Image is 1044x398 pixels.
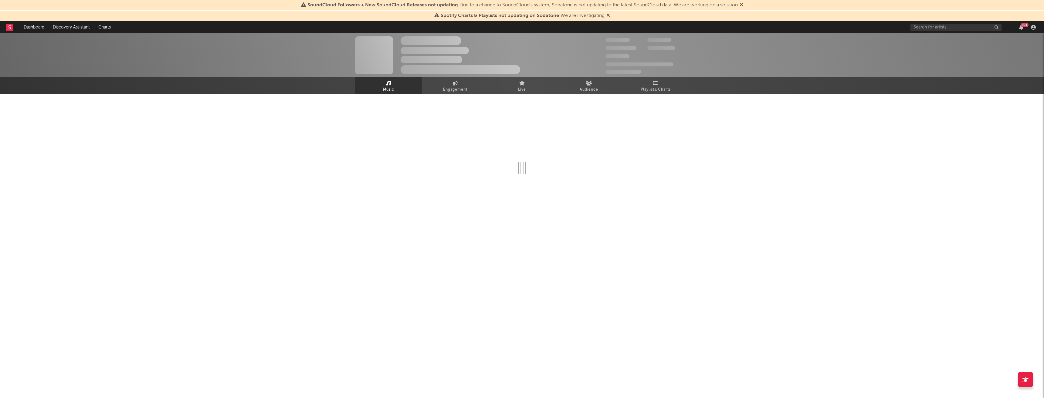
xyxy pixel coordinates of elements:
span: Live [518,86,526,93]
span: 50,000,000 [605,46,636,50]
span: 300,000 [605,38,630,42]
a: Charts [94,21,115,33]
span: Dismiss [740,3,743,8]
a: Discovery Assistant [49,21,94,33]
span: Audience [580,86,598,93]
span: Playlists/Charts [641,86,671,93]
a: Music [355,77,422,94]
span: 1,000,000 [647,46,675,50]
a: Audience [555,77,622,94]
button: 99+ [1019,25,1023,30]
span: Music [383,86,394,93]
a: Live [489,77,555,94]
div: 99 + [1021,23,1029,27]
span: Dismiss [606,13,610,18]
a: Playlists/Charts [622,77,689,94]
span: : Due to a change to SoundCloud's system, Sodatone is not updating to the latest SoundCloud data.... [307,3,738,8]
span: : We are investigating [441,13,605,18]
span: Jump Score: 85.0 [605,70,641,74]
span: 100,000 [647,38,671,42]
input: Search for artists [910,24,1002,31]
span: 100,000 [605,54,629,58]
span: Engagement [443,86,467,93]
a: Engagement [422,77,489,94]
span: 50,000,000 Monthly Listeners [605,62,673,66]
span: SoundCloud Followers + New SoundCloud Releases not updating [307,3,458,8]
a: Dashboard [19,21,49,33]
span: Spotify Charts & Playlists not updating on Sodatone [441,13,559,18]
